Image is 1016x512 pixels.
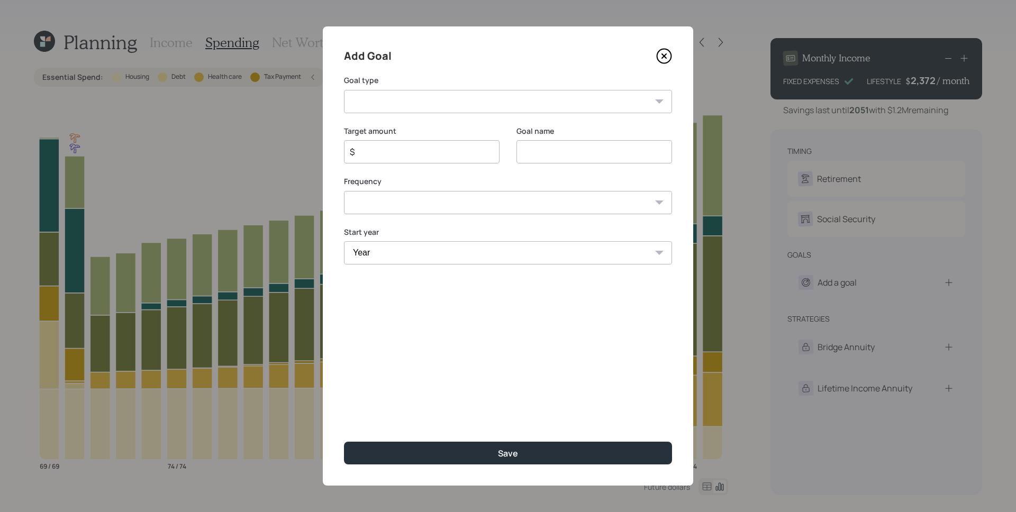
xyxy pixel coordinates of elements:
[344,126,500,136] label: Target amount
[516,126,672,136] label: Goal name
[344,176,672,187] label: Frequency
[344,48,392,65] h4: Add Goal
[344,227,672,237] label: Start year
[344,442,672,464] button: Save
[498,447,518,459] div: Save
[344,75,672,86] label: Goal type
